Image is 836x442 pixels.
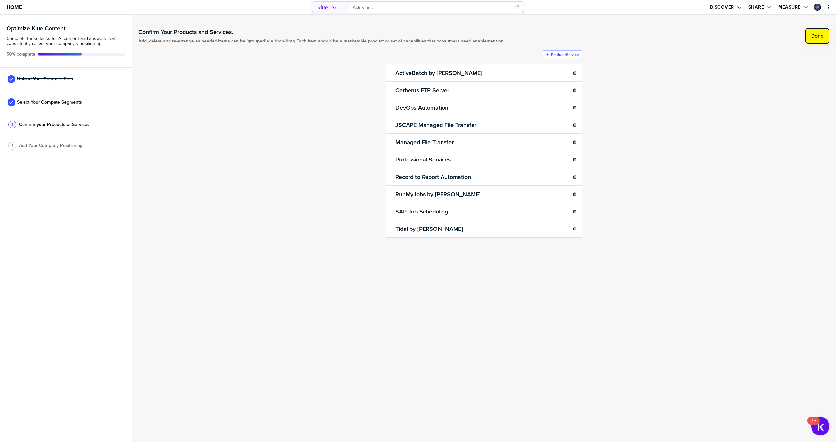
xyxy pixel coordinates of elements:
h2: RunMyJobs by [PERSON_NAME] [394,190,482,199]
h2: Managed File Transfer [394,138,455,147]
span: Active [7,52,35,57]
h2: Cerberus FTP Server [394,86,451,95]
h2: Tidal by [PERSON_NAME] [394,224,464,233]
span: Add Your Company Positioning [19,143,83,148]
strong: Items can be 'grouped' via drop/drag. [218,38,297,44]
li: DevOps Automation [386,99,582,116]
label: Measure [778,4,801,10]
span: Confirm your Products or Services [19,122,89,127]
li: SAP Job Scheduling [386,203,582,220]
span: 4 [11,143,13,148]
li: Managed File Transfer [386,133,582,151]
h2: SAP Job Scheduling [394,207,449,216]
li: RunMyJobs by [PERSON_NAME] [386,185,582,203]
li: Tidal by [PERSON_NAME] [386,220,582,238]
span: Add, delete and re-arrange as needed. Each item should be a marketable product or set of capabili... [138,39,505,44]
h2: ActiveBatch by [PERSON_NAME] [394,68,484,77]
a: Edit Profile [813,3,822,11]
li: ActiveBatch by [PERSON_NAME] [386,64,582,82]
div: Zach Russell [814,4,821,11]
span: Upload Your Compete Files [17,76,73,82]
label: Share [748,4,764,10]
li: Cerberus FTP Server [386,81,582,99]
h2: Professional Services [394,155,452,164]
li: JSCAPE Managed File Transfer [386,116,582,134]
label: Product/Service [551,52,579,57]
li: Record to Report Automation [386,168,582,186]
div: 35 [811,421,816,429]
button: Open Resource Center, 35 new notifications [811,417,829,435]
span: 3 [11,122,13,127]
h2: DevOps Automation [394,103,450,112]
span: Complete these tasks for AI content and answers that consistently reflect your company’s position... [7,36,125,46]
img: 81709613e6d47e668214e01aa1beb66d-sml.png [814,4,820,10]
input: Ask Klue... [353,2,510,13]
h3: Optimize Klue Content [7,25,125,31]
h2: JSCAPE Managed File Transfer [394,120,478,129]
label: Discover [710,4,734,10]
button: Product/Service [543,50,582,59]
h2: Record to Report Automation [394,172,472,181]
span: Select Your Compete Segments [17,100,82,105]
button: Done [805,28,829,44]
li: Professional Services [386,151,582,168]
span: Home [7,4,22,10]
h1: Confirm Your Products and Services. [138,28,505,36]
label: Done [811,33,824,39]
